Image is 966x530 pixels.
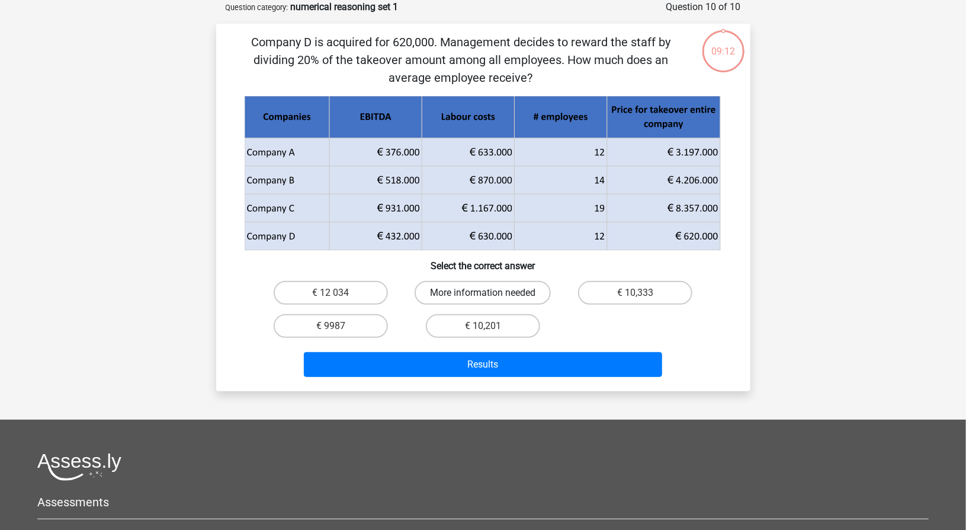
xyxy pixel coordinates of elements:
[274,281,388,305] label: € 12 034
[426,314,540,338] label: € 10,201
[235,33,687,87] p: Company D is acquired for 620,000. Management decides to reward the staff by dividing 20% ​​of th...
[578,281,692,305] label: € 10,333
[37,453,121,481] img: Assessly logo
[274,314,388,338] label: € 9987
[701,29,746,59] div: 09:12
[291,1,399,12] strong: numerical reasoning set 1
[304,352,662,377] button: Results
[415,281,551,305] label: More information needed
[37,495,929,509] h5: Assessments
[235,251,731,272] h6: Select the correct answer
[226,3,288,12] small: Question category:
